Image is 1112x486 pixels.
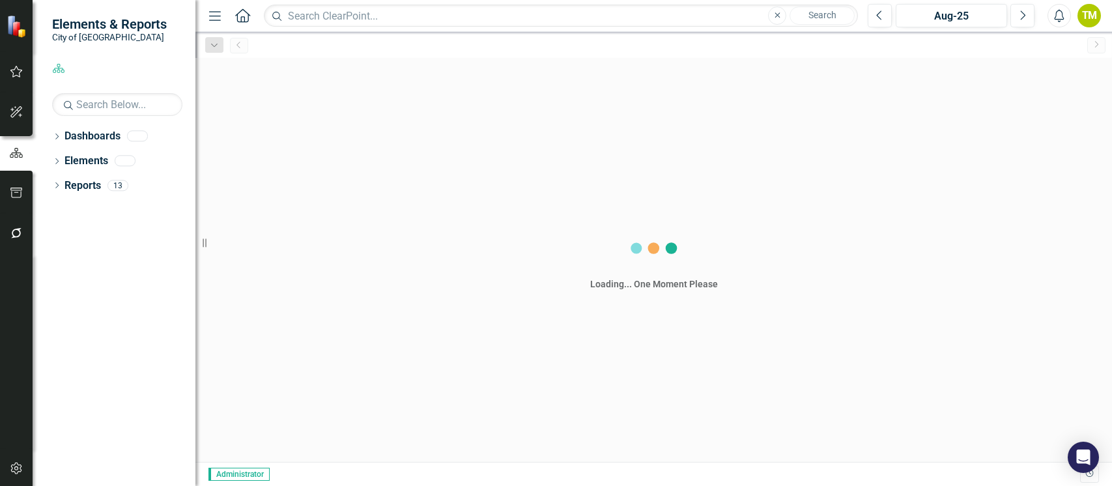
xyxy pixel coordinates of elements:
a: Dashboards [64,129,121,144]
input: Search ClearPoint... [264,5,858,27]
span: Administrator [208,468,270,481]
button: Search [790,7,855,25]
a: Reports [64,179,101,193]
span: Elements & Reports [52,16,167,32]
a: Elements [64,154,108,169]
button: Aug-25 [896,4,1007,27]
div: Loading... One Moment Please [590,278,718,291]
img: ClearPoint Strategy [7,15,29,38]
button: TM [1077,4,1101,27]
input: Search Below... [52,93,182,116]
div: Open Intercom Messenger [1068,442,1099,473]
span: Search [808,10,836,20]
small: City of [GEOGRAPHIC_DATA] [52,32,167,42]
div: 13 [107,180,128,191]
div: Aug-25 [900,8,1003,24]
